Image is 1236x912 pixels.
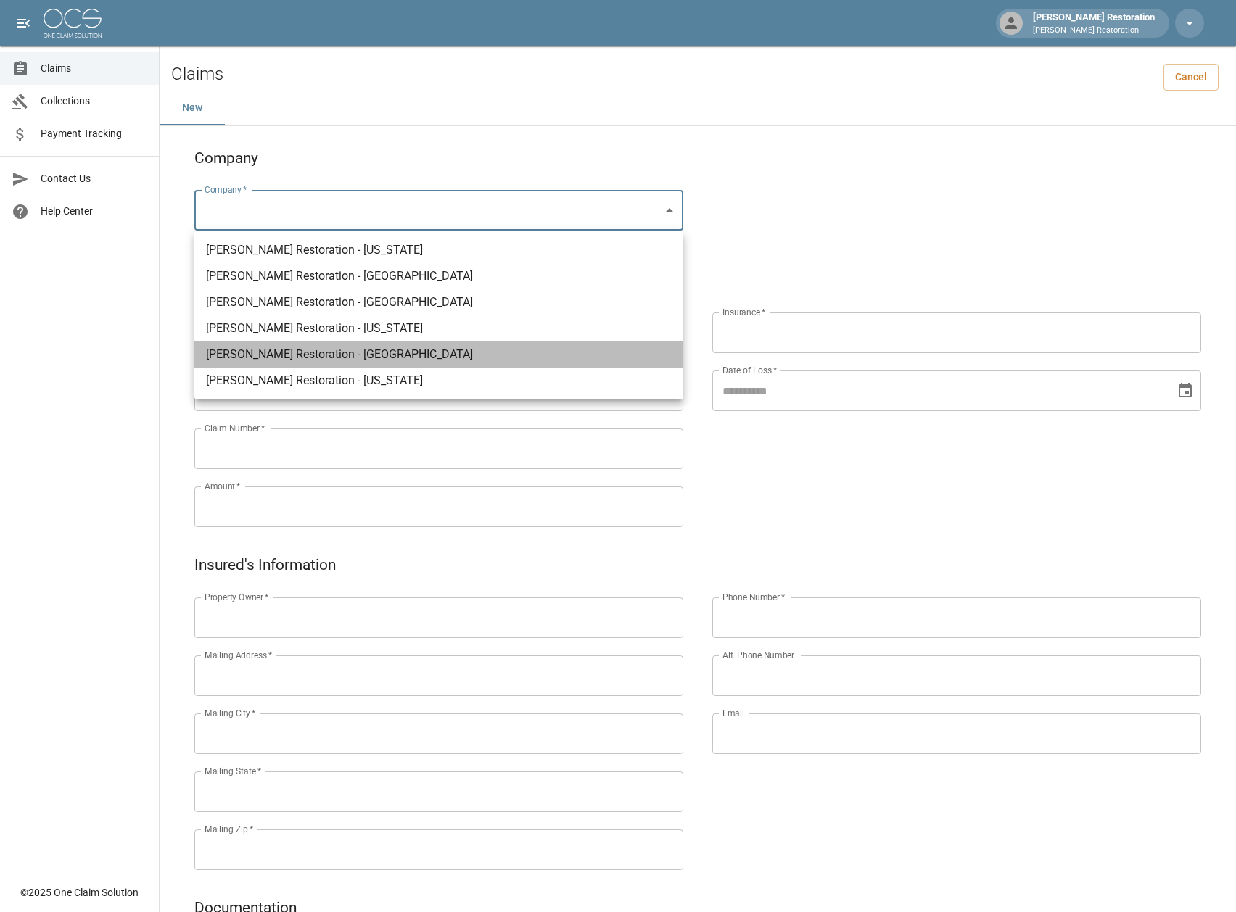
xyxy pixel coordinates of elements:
li: [PERSON_NAME] Restoration - [GEOGRAPHIC_DATA] [194,341,683,368]
li: [PERSON_NAME] Restoration - [US_STATE] [194,237,683,263]
li: [PERSON_NAME] Restoration - [US_STATE] [194,315,683,341]
li: [PERSON_NAME] Restoration - [GEOGRAPHIC_DATA] [194,263,683,289]
li: [PERSON_NAME] Restoration - [US_STATE] [194,368,683,394]
li: [PERSON_NAME] Restoration - [GEOGRAPHIC_DATA] [194,289,683,315]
